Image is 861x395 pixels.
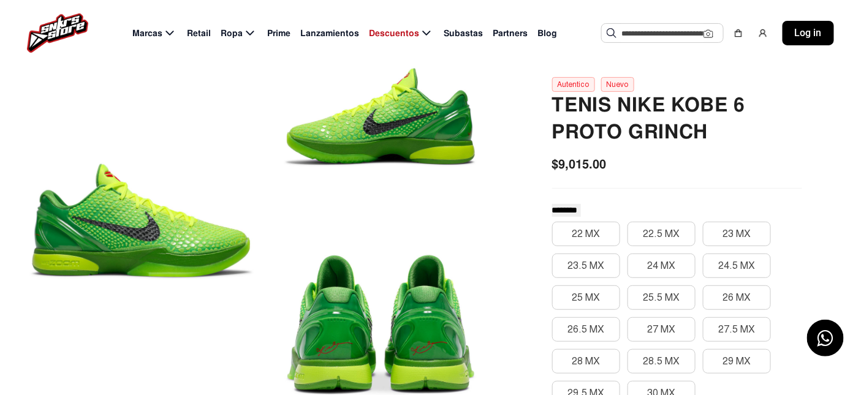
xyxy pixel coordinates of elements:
button: 22 MX [552,222,620,246]
button: 23 MX [703,222,771,246]
button: 29 MX [703,349,771,374]
span: Descuentos [369,27,419,40]
img: Buscar [607,28,616,38]
button: 26.5 MX [552,317,620,342]
span: Prime [267,27,290,40]
span: Marcas [132,27,162,40]
button: 22.5 MX [628,222,696,246]
span: Subastas [444,27,483,40]
button: 24.5 MX [703,254,771,278]
img: Cámara [704,29,713,39]
span: Retail [187,27,211,40]
img: shopping [734,28,743,38]
img: user [758,28,768,38]
span: Lanzamientos [300,27,359,40]
button: 25 MX [552,285,620,310]
button: 28.5 MX [628,349,696,374]
button: 25.5 MX [628,285,696,310]
button: 23.5 MX [552,254,620,278]
button: 27.5 MX [703,317,771,342]
span: Ropa [221,27,243,40]
span: Blog [537,27,557,40]
div: Nuevo [601,77,634,92]
button: 24 MX [628,254,696,278]
span: Log in [795,26,822,40]
h2: Tenis Nike Kobe 6 Proto Grinch [552,92,802,146]
span: Partners [493,27,528,40]
span: $9,015.00 [552,155,607,173]
button: 28 MX [552,349,620,374]
button: 26 MX [703,285,771,310]
div: Autentico [552,77,595,92]
button: 27 MX [628,317,696,342]
img: logo [27,13,88,53]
